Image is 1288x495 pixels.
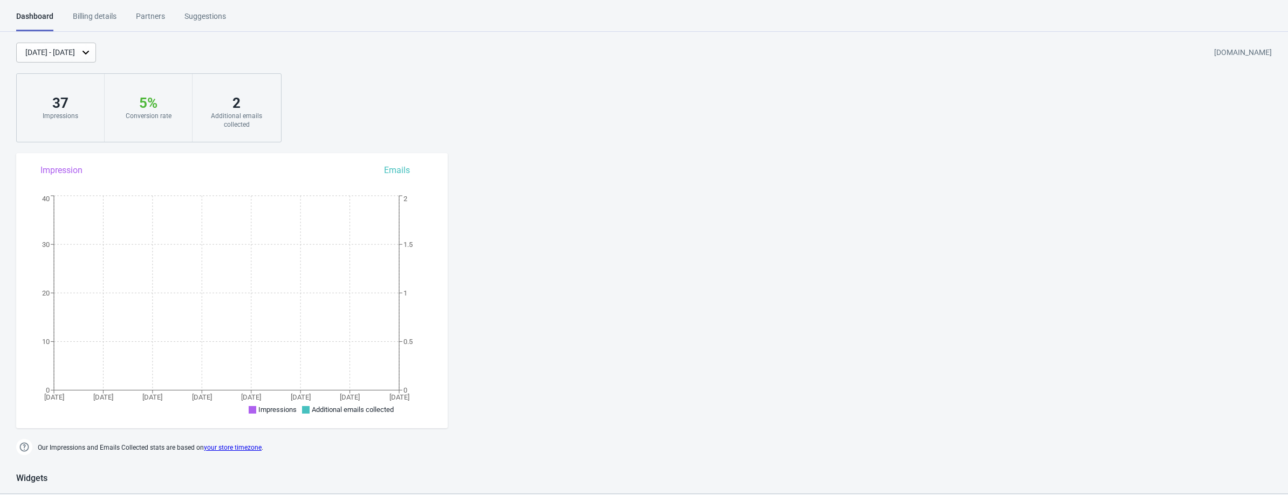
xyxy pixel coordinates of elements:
[403,195,407,203] tspan: 2
[1243,452,1277,484] iframe: chat widget
[184,11,226,30] div: Suggestions
[312,405,394,414] span: Additional emails collected
[42,240,50,249] tspan: 30
[403,240,413,249] tspan: 1.5
[142,393,162,401] tspan: [DATE]
[16,11,53,31] div: Dashboard
[42,195,50,203] tspan: 40
[115,112,181,120] div: Conversion rate
[192,393,212,401] tspan: [DATE]
[16,439,32,455] img: help.png
[241,393,261,401] tspan: [DATE]
[73,11,117,30] div: Billing details
[1214,43,1272,63] div: [DOMAIN_NAME]
[403,386,407,394] tspan: 0
[403,338,413,346] tspan: 0.5
[389,393,409,401] tspan: [DATE]
[136,11,165,30] div: Partners
[115,94,181,112] div: 5 %
[203,112,270,129] div: Additional emails collected
[291,393,311,401] tspan: [DATE]
[203,94,270,112] div: 2
[258,405,297,414] span: Impressions
[93,393,113,401] tspan: [DATE]
[340,393,360,401] tspan: [DATE]
[42,289,50,297] tspan: 20
[25,47,75,58] div: [DATE] - [DATE]
[44,393,64,401] tspan: [DATE]
[28,112,93,120] div: Impressions
[204,444,262,451] a: your store timezone
[403,289,407,297] tspan: 1
[38,439,263,457] span: Our Impressions and Emails Collected stats are based on .
[28,94,93,112] div: 37
[46,386,50,394] tspan: 0
[42,338,50,346] tspan: 10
